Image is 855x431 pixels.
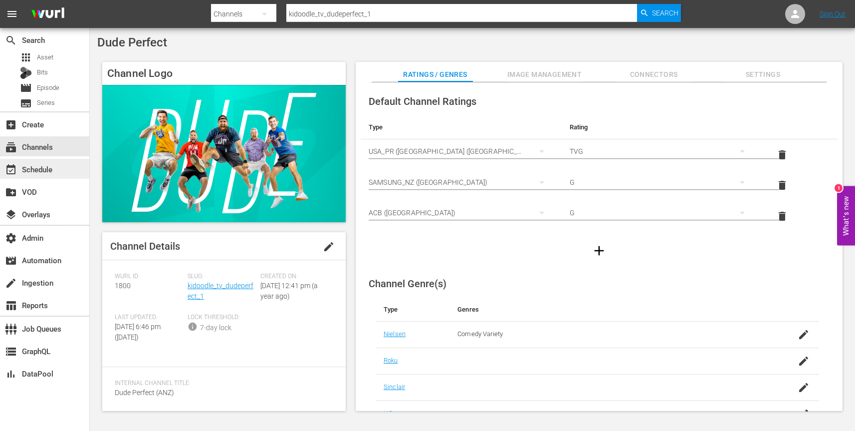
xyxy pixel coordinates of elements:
[507,68,582,81] span: Image Management
[37,98,55,108] span: Series
[652,4,678,22] span: Search
[5,34,17,46] span: Search
[820,10,846,18] a: Sign Out
[20,82,32,94] span: Episode
[361,115,838,232] table: simple table
[770,204,794,228] button: delete
[770,173,794,197] button: delete
[562,115,763,139] th: Rating
[369,199,554,227] div: ACB ([GEOGRAPHIC_DATA])
[5,255,17,267] span: Automation
[188,282,253,300] a: kidoodle_tv_dudeperfect_1
[37,67,48,77] span: Bits
[317,235,341,259] button: edit
[384,330,406,338] a: Nielsen
[376,298,449,322] th: Type
[5,277,17,289] span: Ingestion
[323,241,335,253] span: edit
[37,83,59,93] span: Episode
[384,357,398,364] a: Roku
[115,380,328,388] span: Internal Channel Title:
[776,149,788,161] span: delete
[5,346,17,358] span: GraphQL
[115,389,174,397] span: Dude Perfect (ANZ)
[837,186,855,245] button: Open Feedback Widget
[398,68,473,81] span: Ratings / Genres
[570,199,755,227] div: G
[726,68,801,81] span: Settings
[637,4,681,22] button: Search
[384,383,405,391] a: Sinclair
[369,137,554,165] div: USA_PR ([GEOGRAPHIC_DATA] ([GEOGRAPHIC_DATA]))
[617,68,691,81] span: Connectors
[5,164,17,176] span: Schedule
[5,323,17,335] span: Job Queues
[770,143,794,167] button: delete
[384,410,393,417] a: IAB
[97,35,167,49] span: Dude Perfect
[361,115,562,139] th: Type
[115,323,161,341] span: [DATE] 6:46 pm ([DATE])
[835,184,843,192] div: 1
[5,119,17,131] span: Create
[37,52,53,62] span: Asset
[5,300,17,312] span: Reports
[369,278,446,290] span: Channel Genre(s)
[449,298,770,322] th: Genres
[5,209,17,221] span: Overlays
[5,186,17,198] span: VOD
[5,141,17,153] span: Channels
[188,314,255,322] span: Lock Threshold:
[115,410,328,418] span: External Channel Title:
[102,62,346,85] h4: Channel Logo
[5,368,17,380] span: DataPool
[20,67,32,79] div: Bits
[776,179,788,191] span: delete
[260,282,318,300] span: [DATE] 12:41 pm (a year ago)
[260,273,328,281] span: Created On:
[102,85,346,222] img: Dude Perfect
[188,273,255,281] span: Slug:
[570,137,755,165] div: TVG
[188,322,198,332] span: info
[115,314,183,322] span: Last Updated:
[369,95,476,107] span: Default Channel Ratings
[115,282,131,290] span: 1800
[6,8,18,20] span: menu
[776,210,788,222] span: delete
[110,240,180,252] span: Channel Details
[200,323,231,333] div: 7-day lock
[24,2,72,26] img: ans4CAIJ8jUAAAAAAAAAAAAAAAAAAAAAAAAgQb4GAAAAAAAAAAAAAAAAAAAAAAAAJMjXAAAAAAAAAAAAAAAAAAAAAAAAgAT5G...
[570,168,755,196] div: G
[20,97,32,109] span: Series
[5,232,17,244] span: Admin
[115,273,183,281] span: Wurl ID:
[20,51,32,63] span: Asset
[369,168,554,196] div: SAMSUNG_NZ ([GEOGRAPHIC_DATA])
